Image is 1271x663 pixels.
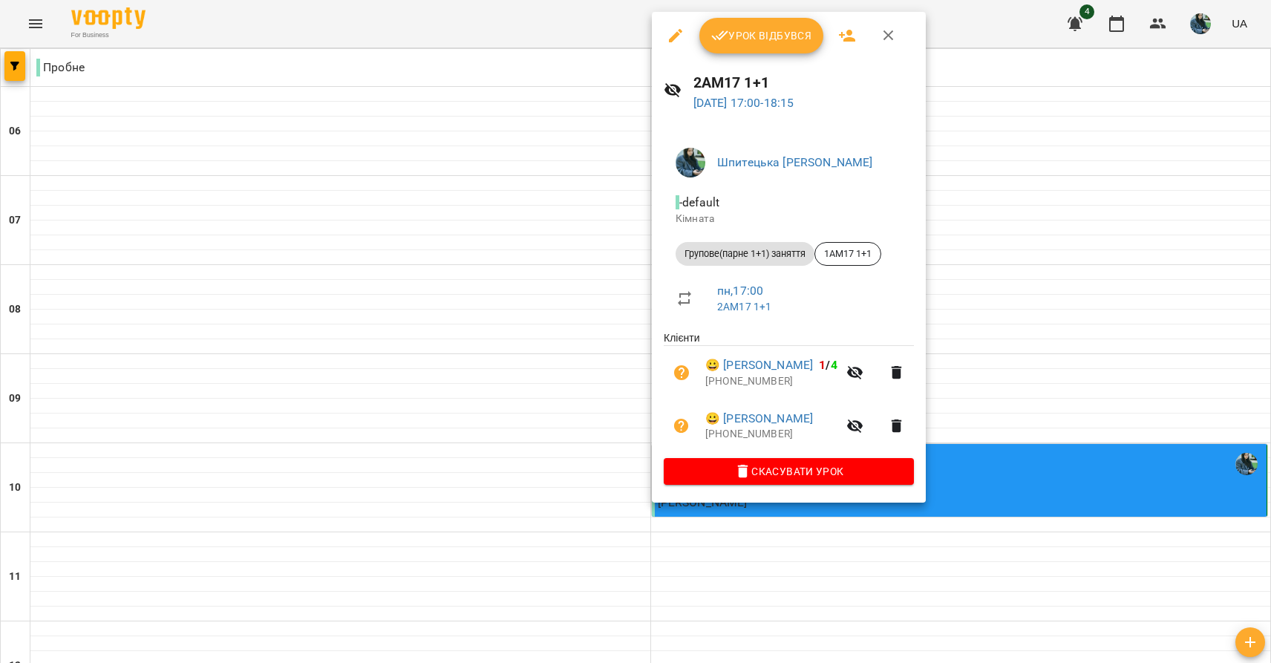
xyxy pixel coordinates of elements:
[717,155,872,169] a: Шпитецька [PERSON_NAME]
[705,410,813,428] a: 😀 [PERSON_NAME]
[676,247,814,261] span: Групове(парне 1+1) заняття
[676,195,722,209] span: - default
[664,355,699,391] button: Візит ще не сплачено. Додати оплату?
[717,284,763,298] a: пн , 17:00
[676,148,705,177] img: 279930827415d9cea2993728a837c773.jpg
[664,408,699,444] button: Візит ще не сплачено. Додати оплату?
[676,463,902,480] span: Скасувати Урок
[831,358,837,372] span: 4
[693,96,794,110] a: [DATE] 17:00-18:15
[664,330,914,457] ul: Клієнти
[819,358,837,372] b: /
[814,242,881,266] div: 1АМ17 1+1
[705,427,837,442] p: [PHONE_NUMBER]
[705,374,837,389] p: [PHONE_NUMBER]
[717,301,771,313] a: 2АМ17 1+1
[711,27,812,45] span: Урок відбувся
[819,358,826,372] span: 1
[664,458,914,485] button: Скасувати Урок
[693,71,915,94] h6: 2АМ17 1+1
[676,212,902,226] p: Кімната
[705,356,813,374] a: 😀 [PERSON_NAME]
[815,247,880,261] span: 1АМ17 1+1
[699,18,824,53] button: Урок відбувся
